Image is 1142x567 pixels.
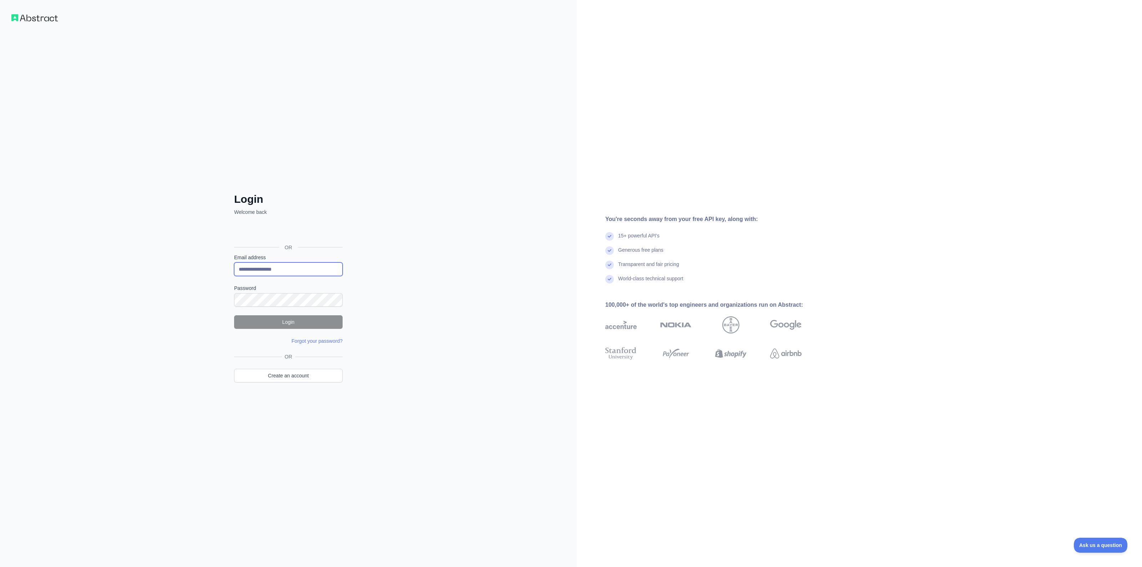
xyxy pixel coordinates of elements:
[234,254,343,261] label: Email address
[234,369,343,382] a: Create an account
[715,346,747,361] img: shopify
[660,346,692,361] img: payoneer
[605,301,824,309] div: 100,000+ of the world's top engineers and organizations run on Abstract:
[605,346,637,361] img: stanford university
[605,275,614,283] img: check mark
[660,316,692,333] img: nokia
[605,232,614,241] img: check mark
[234,209,343,216] p: Welcome back
[234,315,343,329] button: Login
[722,316,739,333] img: bayer
[618,261,679,275] div: Transparent and fair pricing
[1074,538,1128,553] iframe: Toggle Customer Support
[292,338,343,344] a: Forgot your password?
[234,285,343,292] label: Password
[234,193,343,206] h2: Login
[605,316,637,333] img: accenture
[605,215,824,224] div: You're seconds away from your free API key, along with:
[11,14,58,21] img: Workflow
[605,246,614,255] img: check mark
[279,244,298,251] span: OR
[770,346,802,361] img: airbnb
[282,353,295,360] span: OR
[231,224,345,239] iframe: Sign in with Google Button
[618,232,660,246] div: 15+ powerful API's
[605,261,614,269] img: check mark
[618,275,683,289] div: World-class technical support
[618,246,663,261] div: Generous free plans
[770,316,802,333] img: google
